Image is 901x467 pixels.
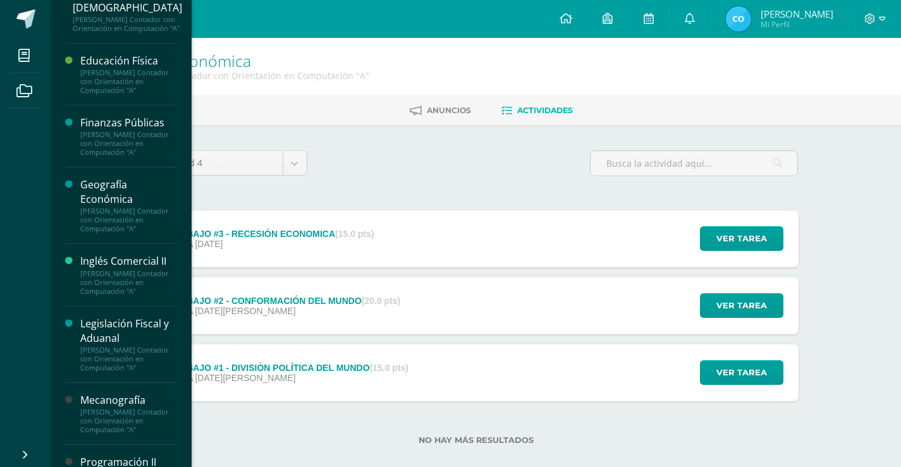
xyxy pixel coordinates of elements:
[716,361,767,384] span: Ver tarea
[73,15,182,33] div: [PERSON_NAME] Contador con Orientación en Computación "A"
[80,116,176,130] div: Finanzas Públicas
[99,52,369,70] h1: Geografía Económica
[700,360,783,385] button: Ver tarea
[154,151,307,175] a: Unidad 4
[501,100,573,121] a: Actividades
[761,8,833,20] span: [PERSON_NAME]
[168,229,374,239] div: TRABAJO #3 - RECESIÓN ECONOMICA
[80,393,176,434] a: Mecanografía[PERSON_NAME] Contador con Orientación en Computación "A"
[716,294,767,317] span: Ver tarea
[80,54,176,68] div: Educación Física
[168,296,400,306] div: TRABAJO #2 - CONFORMACIÓN DEL MUNDO
[700,293,783,318] button: Ver tarea
[168,363,408,373] div: TRABAJO #1 - DIVISIÓN POLÍTICA DEL MUNDO
[195,239,223,249] span: [DATE]
[80,116,176,157] a: Finanzas Públicas[PERSON_NAME] Contador con Orientación en Computación "A"
[80,346,176,372] div: [PERSON_NAME] Contador con Orientación en Computación "A"
[99,70,369,82] div: Quinto Perito Contador con Orientación en Computación 'A'
[80,54,176,95] a: Educación Física[PERSON_NAME] Contador con Orientación en Computación "A"
[80,130,176,157] div: [PERSON_NAME] Contador con Orientación en Computación "A"
[80,408,176,434] div: [PERSON_NAME] Contador con Orientación en Computación "A"
[726,6,751,32] img: 14d656eaa5600b9170fde739018ddda2.png
[195,306,295,316] span: [DATE][PERSON_NAME]
[80,178,176,233] a: Geografía Económica[PERSON_NAME] Contador con Orientación en Computación "A"
[517,106,573,115] span: Actividades
[154,435,799,445] label: No hay más resultados
[80,178,176,207] div: Geografía Económica
[80,317,176,372] a: Legislación Fiscal y Aduanal[PERSON_NAME] Contador con Orientación en Computación "A"
[761,19,833,30] span: Mi Perfil
[80,207,176,233] div: [PERSON_NAME] Contador con Orientación en Computación "A"
[80,68,176,95] div: [PERSON_NAME] Contador con Orientación en Computación "A"
[195,373,295,383] span: [DATE][PERSON_NAME]
[370,363,408,373] strong: (15.0 pts)
[427,106,471,115] span: Anuncios
[335,229,374,239] strong: (15.0 pts)
[80,254,176,295] a: Inglés Comercial II[PERSON_NAME] Contador con Orientación en Computación "A"
[164,151,273,175] span: Unidad 4
[80,317,176,346] div: Legislación Fiscal y Aduanal
[362,296,400,306] strong: (20.0 pts)
[80,269,176,296] div: [PERSON_NAME] Contador con Orientación en Computación "A"
[716,227,767,250] span: Ver tarea
[591,151,797,176] input: Busca la actividad aquí...
[410,100,471,121] a: Anuncios
[700,226,783,251] button: Ver tarea
[80,254,176,269] div: Inglés Comercial II
[80,393,176,408] div: Mecanografía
